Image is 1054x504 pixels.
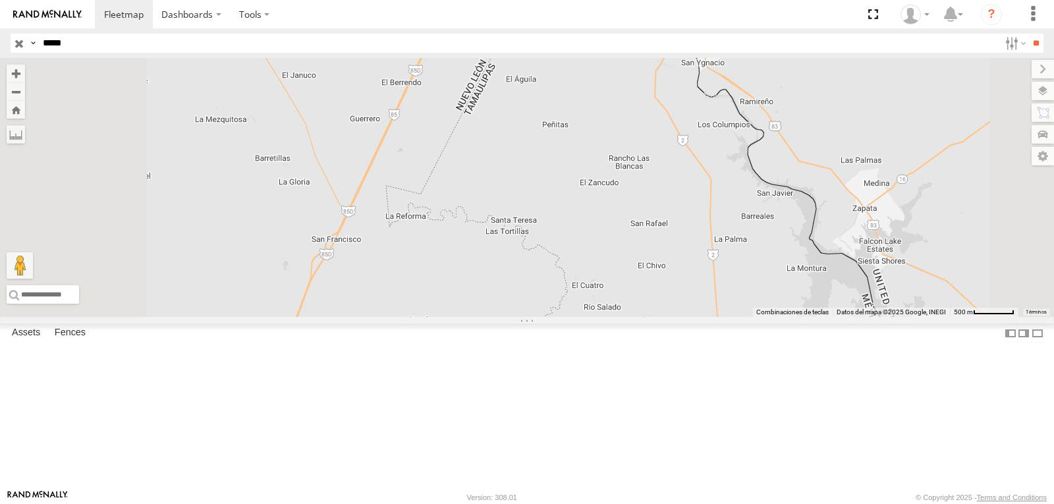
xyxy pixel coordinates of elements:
label: Search Query [28,34,38,53]
button: Zoom Home [7,101,25,119]
label: Assets [5,324,47,343]
label: Fences [48,324,92,343]
label: Dock Summary Table to the Left [1004,323,1017,343]
a: Terms and Conditions [977,493,1047,501]
button: Escala del mapa: 500 m por 59 píxeles [950,308,1018,317]
button: Arrastra al hombrecito al mapa para abrir Street View [7,252,33,279]
label: Map Settings [1032,147,1054,165]
button: Combinaciones de teclas [756,308,829,317]
span: Datos del mapa ©2025 Google, INEGI [837,308,946,316]
label: Search Filter Options [1000,34,1028,53]
label: Measure [7,125,25,144]
span: 500 m [954,308,973,316]
img: rand-logo.svg [13,10,82,19]
a: Términos (se abre en una nueva pestaña) [1026,310,1047,315]
label: Hide Summary Table [1031,323,1044,343]
a: Visit our Website [7,491,68,504]
div: Version: 308.01 [467,493,517,501]
label: Dock Summary Table to the Right [1017,323,1030,343]
button: Zoom out [7,82,25,101]
i: ? [981,4,1002,25]
div: © Copyright 2025 - [916,493,1047,501]
div: Miguel Cantu [896,5,934,24]
button: Zoom in [7,65,25,82]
